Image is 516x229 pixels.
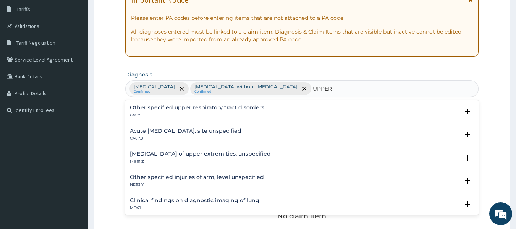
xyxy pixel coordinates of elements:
[14,38,31,57] img: d_794563401_company_1708531726252_794563401
[130,182,264,187] p: ND53.Y
[463,153,472,162] i: open select status
[16,39,55,46] span: Tariff Negotiation
[194,84,298,90] p: [MEDICAL_DATA] without [MEDICAL_DATA]
[44,67,105,144] span: We're online!
[463,176,472,185] i: open select status
[277,212,326,220] p: No claim item
[463,200,472,209] i: open select status
[4,150,146,177] textarea: Type your message and hit 'Enter'
[130,151,271,157] h4: [MEDICAL_DATA] of upper extremities, unspecified
[130,128,241,134] h4: Acute [MEDICAL_DATA], site unspecified
[130,159,271,164] p: MB51.Z
[130,174,264,180] h4: Other specified injuries of arm, level unspecified
[130,136,241,141] p: CA07.0
[463,130,472,139] i: open select status
[130,198,259,203] h4: Clinical findings on diagnostic imaging of lung
[178,85,185,92] span: remove selection option
[125,71,152,78] label: Diagnosis
[130,105,264,110] h4: Other specified upper respiratory tract disorders
[130,205,259,211] p: MD41
[134,84,175,90] p: [MEDICAL_DATA]
[125,4,144,22] div: Minimize live chat window
[194,90,298,94] small: Confirmed
[463,107,472,116] i: open select status
[301,85,308,92] span: remove selection option
[134,90,175,94] small: Confirmed
[131,14,473,22] p: Please enter PA codes before entering items that are not attached to a PA code
[130,112,264,118] p: CA0Y
[131,28,473,43] p: All diagnoses entered must be linked to a claim item. Diagnosis & Claim Items that are visible bu...
[40,43,128,53] div: Chat with us now
[16,6,30,13] span: Tariffs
